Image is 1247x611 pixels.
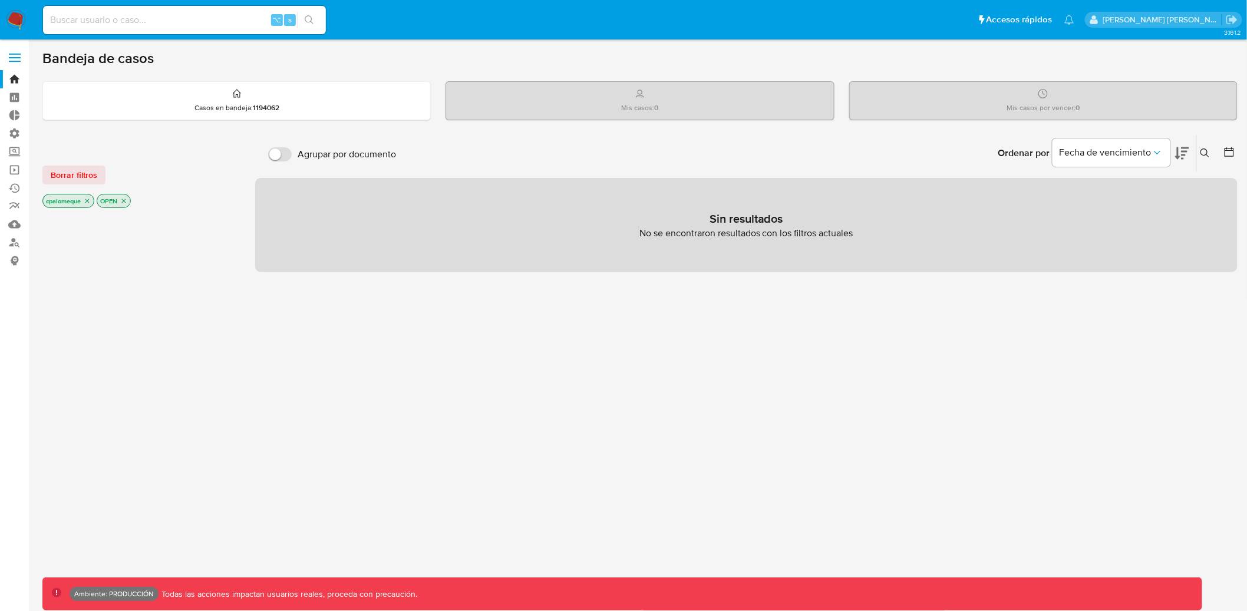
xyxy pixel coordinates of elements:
[987,14,1053,26] span: Accesos rápidos
[159,589,418,600] p: Todas las acciones impactan usuarios reales, proceda con precaución.
[1103,14,1222,25] p: christian.palomeque@mercadolibre.com.co
[43,12,326,28] input: Buscar usuario o caso...
[288,14,292,25] span: s
[297,12,321,28] button: search-icon
[1064,15,1074,25] a: Notificaciones
[74,592,154,596] p: Ambiente: PRODUCCIÓN
[1226,14,1238,26] a: Salir
[272,14,281,25] span: ⌥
